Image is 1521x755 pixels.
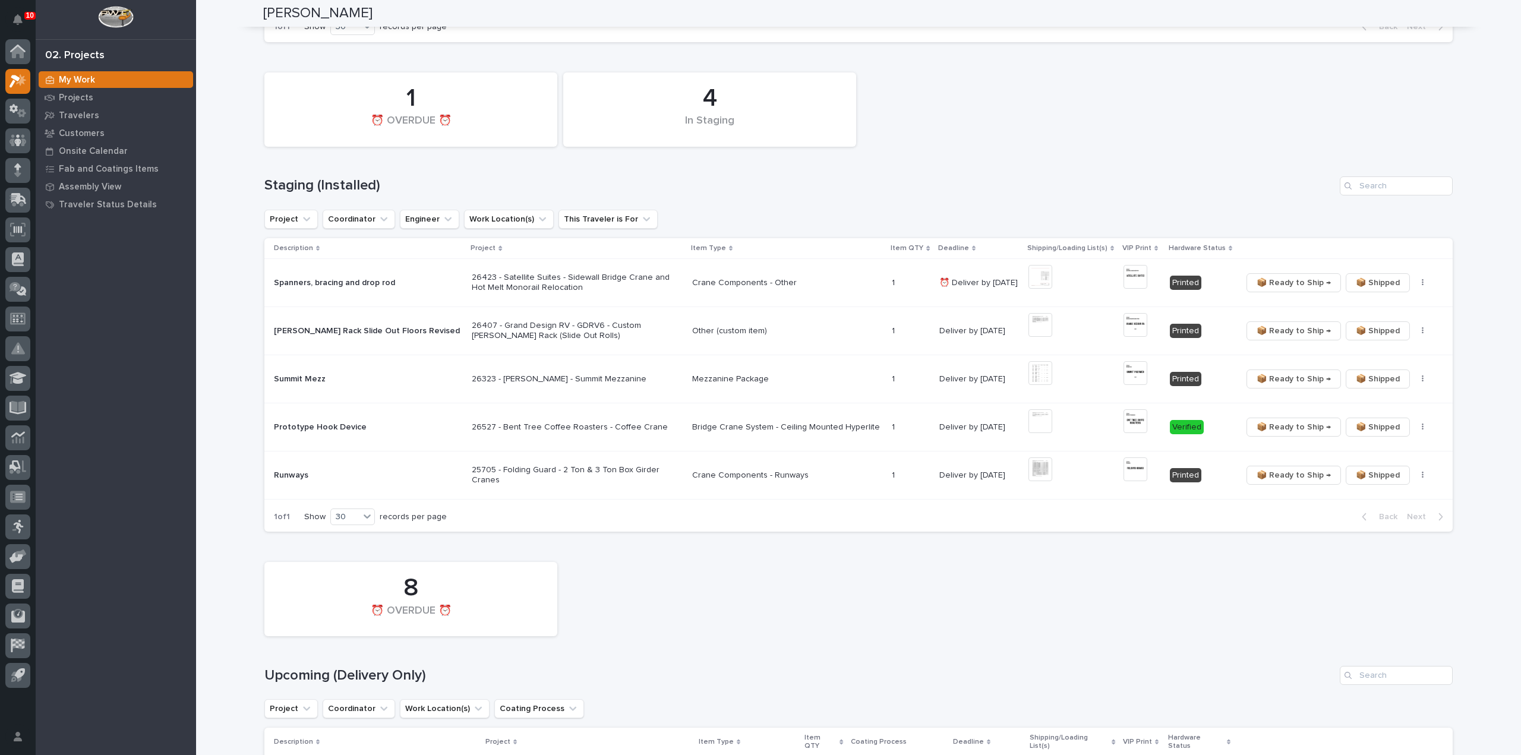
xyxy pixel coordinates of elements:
[331,511,359,523] div: 30
[36,71,196,89] a: My Work
[1247,418,1341,437] button: 📦 Ready to Ship →
[1170,468,1201,483] div: Printed
[1027,242,1107,255] p: Shipping/Loading List(s)
[400,210,459,229] button: Engineer
[1123,735,1152,748] p: VIP Print
[274,420,369,432] p: Prototype Hook Device
[59,146,128,157] p: Onsite Calendar
[304,22,326,32] p: Show
[472,374,680,384] p: 26323 - [PERSON_NAME] - Summit Mezzanine
[285,115,537,140] div: ⏰ OVERDUE ⏰
[59,200,157,210] p: Traveler Status Details
[1346,273,1410,292] button: 📦 Shipped
[692,374,882,384] p: Mezzanine Package
[1170,276,1201,290] div: Printed
[464,210,554,229] button: Work Location(s)
[264,12,299,42] p: 1 of 1
[1352,21,1402,32] button: Back
[583,84,836,113] div: 4
[892,276,897,288] p: 1
[400,699,490,718] button: Work Location(s)
[304,512,326,522] p: Show
[1169,242,1226,255] p: Hardware Status
[1346,466,1410,485] button: 📦 Shipped
[274,372,328,384] p: Summit Mezz
[1030,731,1109,753] p: Shipping/Loading List(s)
[1352,511,1402,522] button: Back
[892,324,897,336] p: 1
[1356,468,1400,482] span: 📦 Shipped
[804,731,837,753] p: Item QTY
[36,178,196,195] a: Assembly View
[1356,372,1400,386] span: 📦 Shipped
[36,124,196,142] a: Customers
[1168,731,1225,753] p: Hardware Status
[59,182,121,192] p: Assembly View
[1122,242,1151,255] p: VIP Print
[1356,324,1400,338] span: 📦 Shipped
[1372,21,1397,32] span: Back
[274,468,311,481] p: Runways
[323,210,395,229] button: Coordinator
[953,735,984,748] p: Deadline
[36,89,196,106] a: Projects
[264,699,318,718] button: Project
[274,324,462,336] p: [PERSON_NAME] Rack Slide Out Floors Revised
[323,699,395,718] button: Coordinator
[583,115,836,140] div: In Staging
[380,22,447,32] p: records per page
[264,258,1453,307] tr: Spanners, bracing and drop rodSpanners, bracing and drop rod 26423 - Satellite Suites - Sidewall ...
[1170,372,1201,387] div: Printed
[45,49,105,62] div: 02. Projects
[285,605,537,630] div: ⏰ OVERDUE ⏰
[1257,372,1331,386] span: 📦 Ready to Ship →
[15,14,30,33] div: Notifications10
[472,422,680,432] p: 26527 - Bent Tree Coffee Roasters - Coffee Crane
[471,242,496,255] p: Project
[692,470,882,481] p: Crane Components - Runways
[5,7,30,32] button: Notifications
[699,735,734,748] p: Item Type
[264,355,1453,403] tr: Summit MezzSummit Mezz 26323 - [PERSON_NAME] - Summit MezzanineMezzanine Package11 Deliver by [DA...
[1257,468,1331,482] span: 📦 Ready to Ship →
[472,465,680,485] p: 25705 - Folding Guard - 2 Ton & 3 Ton Box Girder Cranes
[1257,276,1331,290] span: 📦 Ready to Ship →
[558,210,658,229] button: This Traveler is For
[59,128,105,139] p: Customers
[285,573,537,603] div: 8
[1407,21,1433,32] span: Next
[1340,176,1453,195] input: Search
[1247,369,1341,388] button: 📦 Ready to Ship →
[1346,369,1410,388] button: 📦 Shipped
[892,468,897,481] p: 1
[264,210,318,229] button: Project
[1247,273,1341,292] button: 📦 Ready to Ship →
[892,372,897,384] p: 1
[36,106,196,124] a: Travelers
[939,470,1019,481] p: Deliver by [DATE]
[263,5,373,22] h2: [PERSON_NAME]
[692,422,882,432] p: Bridge Crane System - Ceiling Mounted Hyperlite
[692,278,882,288] p: Crane Components - Other
[264,307,1453,355] tr: [PERSON_NAME] Rack Slide Out Floors Revised[PERSON_NAME] Rack Slide Out Floors Revised 26407 - Gr...
[59,110,99,121] p: Travelers
[264,451,1453,499] tr: RunwaysRunways 25705 - Folding Guard - 2 Ton & 3 Ton Box Girder CranesCrane Components - Runways1...
[1356,276,1400,290] span: 📦 Shipped
[1340,666,1453,685] input: Search
[59,164,159,175] p: Fab and Coatings Items
[264,177,1335,194] h1: Staging (Installed)
[1346,321,1410,340] button: 📦 Shipped
[285,84,537,113] div: 1
[1170,420,1204,435] div: Verified
[939,326,1019,336] p: Deliver by [DATE]
[36,160,196,178] a: Fab and Coatings Items
[274,735,313,748] p: Description
[98,6,133,28] img: Workspace Logo
[851,735,907,748] p: Coating Process
[1356,420,1400,434] span: 📦 Shipped
[1247,321,1341,340] button: 📦 Ready to Ship →
[1170,324,1201,339] div: Printed
[472,273,680,293] p: 26423 - Satellite Suites - Sidewall Bridge Crane and Hot Melt Monorail Relocation
[1372,511,1397,522] span: Back
[691,242,726,255] p: Item Type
